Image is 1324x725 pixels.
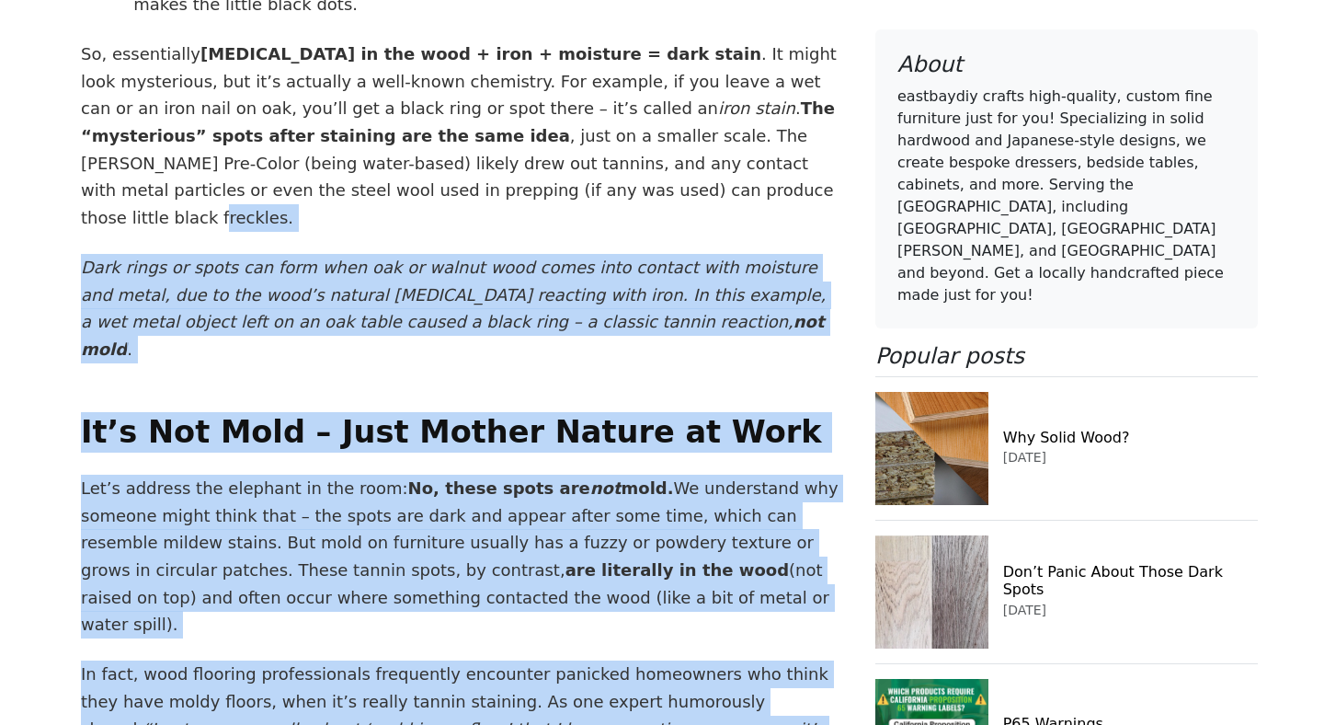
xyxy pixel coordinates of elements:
strong: No, these spots are [408,478,590,498]
h4: About [897,52,1236,78]
i: not mold [81,312,825,359]
img: Don’t Panic About Those Dark Spots [875,535,988,649]
p: . [81,254,839,363]
i: Dark rings or spots can form when oak or walnut wood comes into contact with moisture and metal, ... [81,258,826,331]
h6: Don’t Panic About Those Dark Spots [1003,563,1258,598]
h2: It’s Not Mold – Just Mother Nature at Work [81,412,839,453]
i: iron stain [718,98,795,118]
strong: [MEDICAL_DATA] in the wood + iron + moisture = dark stain [200,44,761,63]
p: Let’s address the elephant in the room: We understand why someone might think that – the spots ar... [81,475,839,639]
h4: Popular posts [875,343,1258,370]
h6: Why Solid Wood? [1003,429,1258,446]
img: Why Solid Wood? [875,393,988,506]
strong: not [590,478,622,498]
p: So, essentially . It might look mysterious, but it’s actually a well-known chemistry. For example... [81,40,839,232]
strong: mold. [622,478,674,498]
small: [DATE] [1003,451,1046,466]
strong: are literally in the wood [565,560,789,580]
a: Why Solid Wood?Why Solid Wood?[DATE] [875,377,1258,521]
p: eastbaydiy crafts high-quality, custom fine furniture just for you! Specializing in solid hardwoo... [897,86,1236,306]
small: [DATE] [1003,603,1046,617]
a: Don’t Panic About Those Dark SpotsDon’t Panic About Those Dark Spots[DATE] [875,520,1258,663]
